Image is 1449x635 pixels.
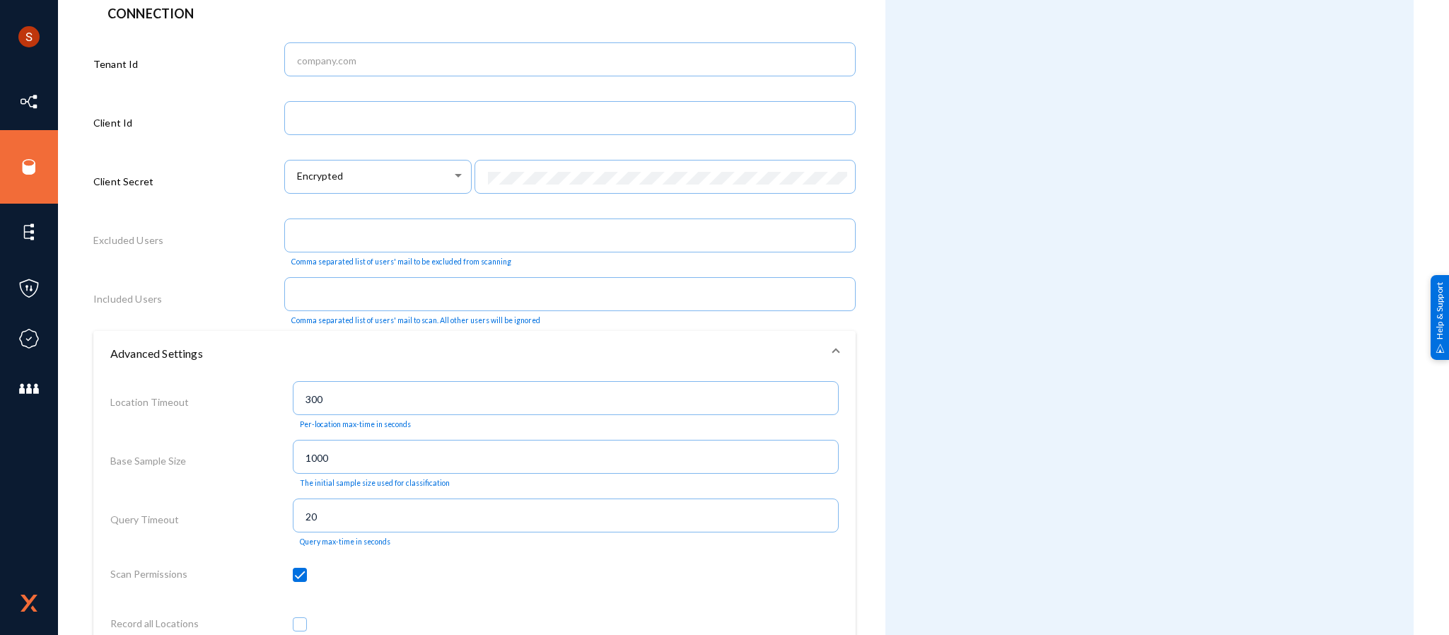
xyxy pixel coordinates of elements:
label: Client Id [93,115,132,130]
mat-hint: The initial sample size used for classification [300,479,450,488]
label: Base Sample Size [110,450,186,472]
img: icon-elements.svg [18,221,40,243]
mat-hint: Query max-time in seconds [300,537,390,547]
label: Scan Permissions [110,564,187,585]
img: icon-inventory.svg [18,91,40,112]
input: 20 [305,511,832,523]
input: 1000 [305,452,832,465]
span: Encrypted [297,170,343,182]
div: Help & Support [1431,275,1449,360]
mat-panel-title: Advanced Settings [110,345,822,362]
input: 300 [305,393,832,406]
img: help_support.svg [1436,344,1445,353]
label: Location Timeout [110,392,189,413]
label: Record all Locations [110,613,199,634]
mat-expansion-panel-header: Advanced Settings [93,331,856,376]
img: icon-sources.svg [18,156,40,177]
label: Query Timeout [110,509,179,530]
label: Tenant Id [93,57,138,71]
input: company.com [297,54,849,67]
label: Excluded Users [93,233,163,247]
mat-hint: Per-location max-time in seconds [300,420,411,429]
mat-hint: Comma separated list of users' mail to be excluded from scanning [291,257,511,267]
img: ACg8ocLCHWB70YVmYJSZIkanuWRMiAOKj9BOxslbKTvretzi-06qRA=s96-c [18,26,40,47]
mat-hint: Comma separated list of users' mail to scan. All other users will be ignored [291,316,540,325]
header: Connection [107,4,842,23]
label: Client Secret [93,174,153,189]
img: icon-policies.svg [18,278,40,299]
label: Included Users [93,291,162,306]
img: icon-members.svg [18,378,40,400]
img: icon-compliance.svg [18,328,40,349]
